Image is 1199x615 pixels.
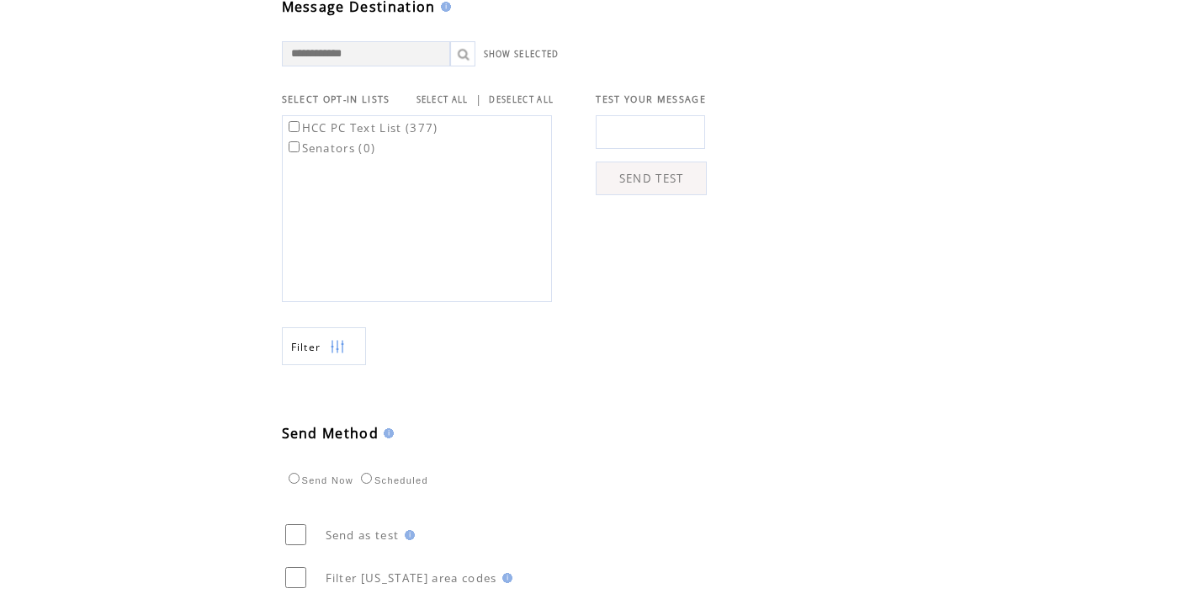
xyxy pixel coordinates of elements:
img: help.gif [400,530,415,540]
span: Filter [US_STATE] area codes [326,570,497,586]
label: Send Now [284,475,353,485]
span: TEST YOUR MESSAGE [596,93,706,105]
span: | [475,92,482,107]
a: DESELECT ALL [489,94,554,105]
a: Filter [282,327,366,365]
img: help.gif [379,428,394,438]
input: Senators (0) [289,141,300,152]
span: Send as test [326,528,400,543]
span: SELECT OPT-IN LISTS [282,93,390,105]
label: Scheduled [357,475,428,485]
input: Scheduled [361,473,372,484]
a: SELECT ALL [416,94,469,105]
img: help.gif [497,573,512,583]
a: SEND TEST [596,162,707,195]
img: help.gif [436,2,451,12]
label: Senators (0) [285,140,376,156]
input: HCC PC Text List (377) [289,121,300,132]
span: Show filters [291,340,321,354]
label: HCC PC Text List (377) [285,120,438,135]
a: SHOW SELECTED [484,49,560,60]
span: Send Method [282,424,379,443]
img: filters.png [330,328,345,366]
input: Send Now [289,473,300,484]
